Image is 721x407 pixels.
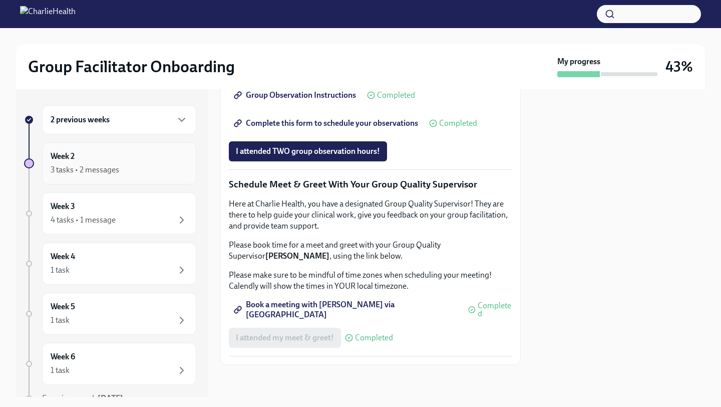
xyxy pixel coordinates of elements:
button: I attended TWO group observation hours! [229,141,387,161]
a: Week 23 tasks • 2 messages [24,142,196,184]
div: 3 tasks • 2 messages [51,164,119,175]
a: Group Observation Instructions [229,85,363,105]
img: CharlieHealth [20,6,76,22]
span: Experience ends [42,393,123,403]
a: Book a meeting with [PERSON_NAME] via [GEOGRAPHIC_DATA] [229,300,464,320]
a: Week 41 task [24,243,196,285]
a: Week 34 tasks • 1 message [24,192,196,235]
span: Group Observation Instructions [236,90,356,100]
h3: 43% [665,58,693,76]
h6: Week 3 [51,201,75,212]
p: Schedule Meet & Greet With Your Group Quality Supervisor [229,178,512,191]
strong: [DATE] [98,393,123,403]
div: 1 task [51,315,70,326]
h6: Week 6 [51,351,75,362]
span: I attended TWO group observation hours! [236,146,380,156]
span: Complete this form to schedule your observations [236,118,418,128]
span: Completed [355,334,393,342]
p: Here at Charlie Health, you have a designated Group Quality Supervisor! They are there to help gu... [229,198,512,232]
h6: Week 4 [51,251,75,262]
strong: [PERSON_NAME] [265,251,329,261]
span: Book a meeting with [PERSON_NAME] via [GEOGRAPHIC_DATA] [236,305,457,315]
h6: Week 5 [51,301,75,312]
h2: Group Facilitator Onboarding [28,57,235,77]
h6: 2 previous weeks [51,114,110,125]
div: 2 previous weeks [42,105,196,134]
span: Completed [478,302,512,318]
a: Week 61 task [24,343,196,385]
strong: My progress [557,56,600,67]
h6: Week 2 [51,151,75,162]
div: 1 task [51,265,70,276]
a: Complete this form to schedule your observations [229,113,425,133]
div: 1 task [51,365,70,376]
span: Completed [377,91,415,99]
span: Completed [439,119,477,127]
a: Week 51 task [24,293,196,335]
p: Please make sure to be mindful of time zones when scheduling your meeting! Calendly will show the... [229,270,512,292]
div: 4 tasks • 1 message [51,215,116,226]
p: Please book time for a meet and greet with your Group Quality Supervisor , using the link below. [229,240,512,262]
